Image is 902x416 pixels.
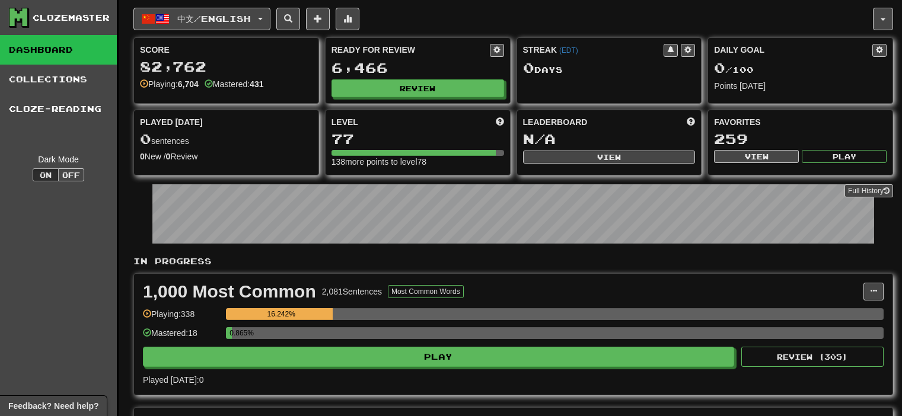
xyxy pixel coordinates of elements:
[496,116,504,128] span: Score more points to level up
[140,59,313,74] div: 82,762
[523,44,664,56] div: Streak
[133,255,893,267] p: In Progress
[140,44,313,56] div: Score
[559,46,578,55] a: (EDT)
[523,59,534,76] span: 0
[33,12,110,24] div: Clozemaster
[140,130,151,147] span: 0
[8,400,98,412] span: Open feedback widget
[143,327,220,347] div: Mastered: 18
[178,79,199,89] strong: 6,704
[140,152,145,161] strong: 0
[844,184,893,197] a: Full History
[714,132,887,146] div: 259
[336,8,359,30] button: More stats
[140,151,313,162] div: New / Review
[166,152,171,161] strong: 0
[802,150,887,163] button: Play
[58,168,84,181] button: Off
[332,44,490,56] div: Ready for Review
[33,168,59,181] button: On
[322,286,382,297] div: 2,081 Sentences
[205,78,264,90] div: Mastered:
[332,156,504,168] div: 138 more points to level 78
[714,116,887,128] div: Favorites
[9,153,108,165] div: Dark Mode
[388,285,464,298] button: Most Common Words
[143,347,734,367] button: Play
[332,79,504,97] button: Review
[332,60,504,75] div: 6,466
[741,347,884,367] button: Review (305)
[714,150,799,163] button: View
[714,65,754,75] span: / 100
[332,132,504,146] div: 77
[250,79,263,89] strong: 431
[230,327,231,339] div: 0.865%
[143,283,316,300] div: 1,000 Most Common
[143,375,203,385] span: Played [DATE]: 0
[230,308,333,320] div: 16.242%
[177,14,251,24] span: 中文 / English
[140,78,199,90] div: Playing:
[523,60,696,76] div: Day s
[687,116,695,128] span: This week in points, UTC
[714,80,887,92] div: Points [DATE]
[714,59,725,76] span: 0
[143,308,220,328] div: Playing: 338
[332,116,358,128] span: Level
[140,132,313,147] div: sentences
[306,8,330,30] button: Add sentence to collection
[523,130,556,147] span: N/A
[276,8,300,30] button: Search sentences
[140,116,203,128] span: Played [DATE]
[133,8,270,30] button: 中文/English
[714,44,872,57] div: Daily Goal
[523,116,588,128] span: Leaderboard
[523,151,696,164] button: View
